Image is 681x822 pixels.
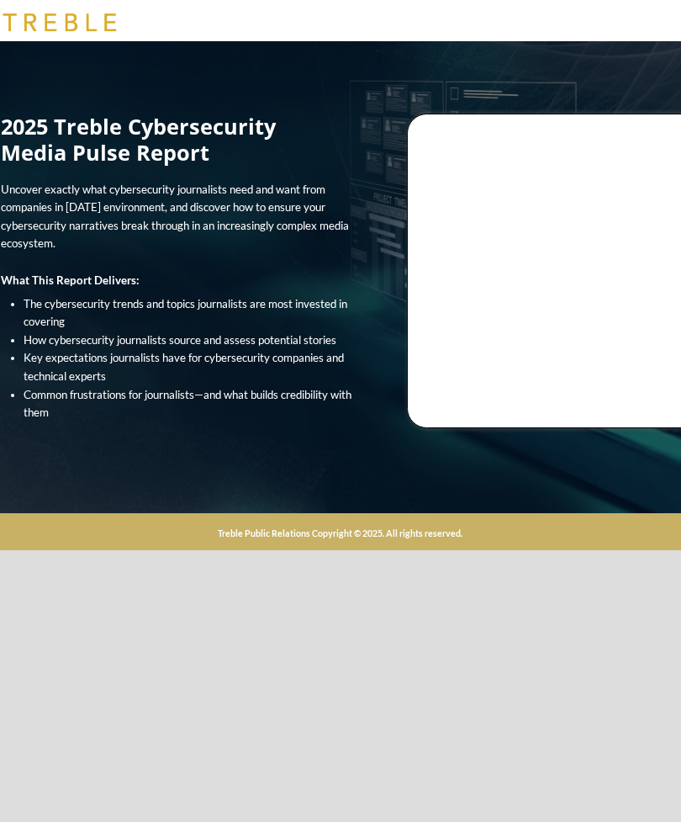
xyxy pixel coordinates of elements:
[1,273,140,287] strong: What This Report Delivers:
[24,297,347,329] span: The cybersecurity trends and topics journalists are most invested in covering
[1,112,276,167] span: 2025 Treble Cybersecurity Media Pulse Report
[24,388,351,420] span: Common frustrations for journalists—and what builds credibility with them
[1,183,349,251] span: Uncover exactly what cybersecurity journalists need and want from companies in [DATE] environment...
[218,528,462,538] strong: Treble Public Relations Copyright © 2025. All rights reserved.
[24,333,336,347] span: How cybersecurity journalists source and assess potential stories
[24,351,344,383] span: Key expectations journalists have for cybersecurity companies and technical experts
